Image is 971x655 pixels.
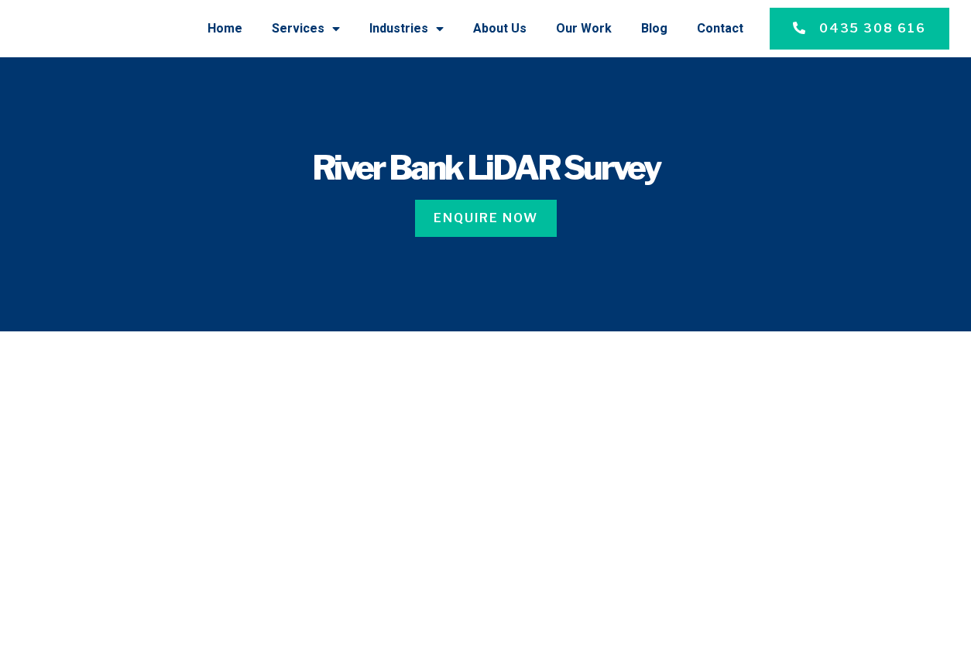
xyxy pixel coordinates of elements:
[415,200,557,237] a: Enquire Now
[819,19,926,38] span: 0435 308 616
[8,152,963,184] h1: River Bank LiDAR Survey
[369,9,444,49] a: Industries
[434,209,538,228] span: Enquire Now
[473,9,527,49] a: About Us
[272,9,340,49] a: Services
[697,9,743,49] a: Contact
[170,9,743,49] nav: Menu
[641,9,667,49] a: Blog
[19,14,155,43] img: Final-Logo copy
[556,9,612,49] a: Our Work
[208,9,242,49] a: Home
[770,8,949,50] a: 0435 308 616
